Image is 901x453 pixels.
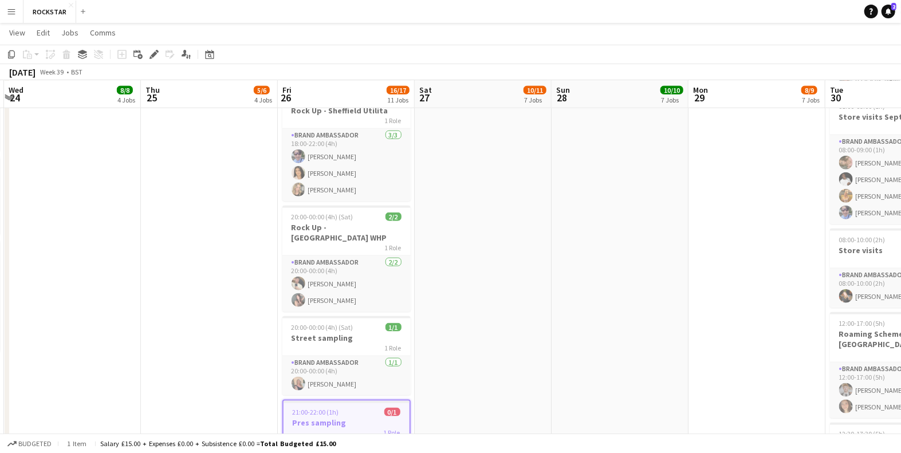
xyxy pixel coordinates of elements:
span: 16/17 [387,86,410,94]
button: ROCKSTAR [23,1,76,23]
app-job-card: 20:00-00:00 (4h) (Sat)2/2Rock Up - [GEOGRAPHIC_DATA] WHP1 RoleBrand Ambassador2/220:00-00:00 (4h)... [282,206,411,312]
span: 28 [554,91,570,104]
span: 8/8 [117,86,133,94]
div: 7 Jobs [661,96,683,104]
span: 10/11 [524,86,546,94]
span: Fri [282,85,292,95]
a: 2 [882,5,895,18]
span: 1 item [63,439,91,448]
span: 21:00-22:00 (1h) [293,408,339,416]
div: 7 Jobs [802,96,820,104]
a: Comms [85,25,120,40]
span: 2 [891,3,896,10]
span: 12:00-17:00 (5h) [839,319,886,328]
span: 1 Role [385,344,402,352]
span: 1 Role [384,428,400,437]
span: 1 Role [385,243,402,252]
span: Jobs [61,27,78,38]
h3: Pres sampling [284,417,410,428]
app-job-card: 20:00-00:00 (4h) (Sat)1/1Street sampling1 RoleBrand Ambassador1/120:00-00:00 (4h)[PERSON_NAME] [282,316,411,395]
app-job-card: 18:00-22:00 (4h)3/3Rock Up - Sheffield Utilita1 RoleBrand Ambassador3/318:00-22:00 (4h)[PERSON_NA... [282,89,411,201]
span: 24 [7,91,23,104]
a: View [5,25,30,40]
span: 26 [281,91,292,104]
span: Total Budgeted £15.00 [260,439,336,448]
h3: Rock Up - [GEOGRAPHIC_DATA] WHP [282,222,411,243]
h3: Rock Up - Sheffield Utilita [282,105,411,116]
span: 1/1 [385,323,402,332]
span: 08:00-10:00 (2h) [839,235,886,244]
span: Mon [693,85,708,95]
span: View [9,27,25,38]
span: 29 [691,91,708,104]
span: Wed [9,85,23,95]
span: 8/9 [801,86,817,94]
span: 0/1 [384,408,400,416]
button: Budgeted [6,438,53,450]
h3: Street sampling [282,333,411,343]
span: 5/6 [254,86,270,94]
div: 4 Jobs [254,96,272,104]
div: BST [71,68,82,76]
span: Edit [37,27,50,38]
app-card-role: Brand Ambassador3/318:00-22:00 (4h)[PERSON_NAME][PERSON_NAME][PERSON_NAME] [282,129,411,201]
a: Edit [32,25,54,40]
span: Sat [419,85,432,95]
div: 11 Jobs [387,96,409,104]
app-card-role: Brand Ambassador1/120:00-00:00 (4h)[PERSON_NAME] [282,356,411,395]
span: 12:30-17:30 (5h) [839,430,886,438]
div: 4 Jobs [117,96,135,104]
span: 10/10 [660,86,683,94]
div: 7 Jobs [524,96,546,104]
div: [DATE] [9,66,36,78]
a: Jobs [57,25,83,40]
span: 1 Role [385,116,402,125]
span: Budgeted [18,440,52,448]
span: 20:00-00:00 (4h) (Sat) [292,323,353,332]
span: Comms [90,27,116,38]
span: 20:00-00:00 (4h) (Sat) [292,212,353,221]
span: Week 39 [38,68,66,76]
div: Salary £15.00 + Expenses £0.00 + Subsistence £0.00 = [100,439,336,448]
span: 30 [828,91,843,104]
span: Thu [145,85,160,95]
span: 27 [418,91,432,104]
span: 25 [144,91,160,104]
app-card-role: Brand Ambassador2/220:00-00:00 (4h)[PERSON_NAME][PERSON_NAME] [282,256,411,312]
span: 2/2 [385,212,402,221]
span: Tue [830,85,843,95]
span: Sun [556,85,570,95]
